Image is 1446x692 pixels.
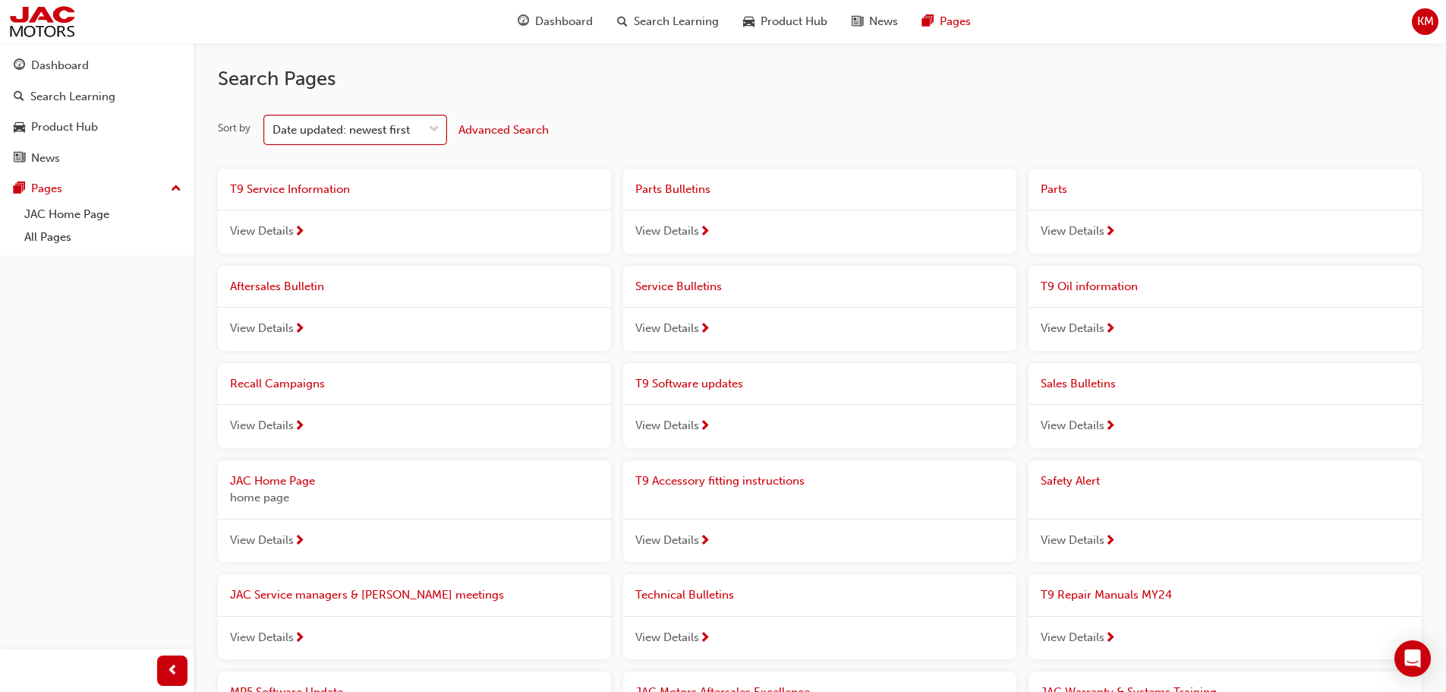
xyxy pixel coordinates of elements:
[1041,280,1138,293] span: T9 Oil information
[623,169,1016,254] a: Parts BulletinsView Details
[635,474,805,488] span: T9 Accessory fitting instructions
[623,363,1016,448] a: T9 Software updatesView Details
[699,535,710,548] span: next-icon
[18,226,187,249] a: All Pages
[761,13,827,30] span: Product Hub
[230,377,325,390] span: Recall Campaigns
[6,52,187,80] a: Dashboard
[635,320,699,337] span: View Details
[635,532,699,549] span: View Details
[31,118,98,136] div: Product Hub
[1041,223,1104,240] span: View Details
[623,266,1016,351] a: Service BulletinsView Details
[218,121,250,136] div: Sort by
[218,363,611,448] a: Recall CampaignsView Details
[699,323,710,337] span: next-icon
[1104,535,1116,548] span: next-icon
[6,113,187,141] a: Product Hub
[294,420,305,434] span: next-icon
[31,150,60,167] div: News
[635,417,699,434] span: View Details
[273,122,410,139] div: Date updated: newest first
[635,588,734,602] span: Technical Bulletins
[1417,13,1434,30] span: KM
[940,13,971,30] span: Pages
[840,6,910,37] a: news-iconNews
[6,175,187,203] button: Pages
[635,377,743,390] span: T9 Software updates
[429,120,439,140] span: down-icon
[294,226,305,239] span: next-icon
[1104,226,1116,239] span: next-icon
[1041,474,1100,488] span: Safety Alert
[31,180,62,197] div: Pages
[922,12,934,31] span: pages-icon
[167,662,178,681] span: prev-icon
[1029,169,1422,254] a: PartsView Details
[1104,420,1116,434] span: next-icon
[14,59,25,73] span: guage-icon
[458,115,549,144] button: Advanced Search
[218,67,1422,91] h2: Search Pages
[731,6,840,37] a: car-iconProduct Hub
[699,226,710,239] span: next-icon
[1041,588,1172,602] span: T9 Repair Manuals MY24
[635,280,722,293] span: Service Bulletins
[218,574,611,659] a: JAC Service managers & [PERSON_NAME] meetingsView Details
[8,5,77,39] img: jac-portal
[743,12,755,31] span: car-icon
[18,203,187,226] a: JAC Home Page
[458,123,549,137] span: Advanced Search
[230,223,294,240] span: View Details
[230,588,504,602] span: JAC Service managers & [PERSON_NAME] meetings
[1041,417,1104,434] span: View Details
[14,90,24,104] span: search-icon
[294,323,305,337] span: next-icon
[230,280,324,293] span: Aftersales Bulletin
[535,13,593,30] span: Dashboard
[852,12,863,31] span: news-icon
[171,179,181,199] span: up-icon
[605,6,731,37] a: search-iconSearch Learning
[218,460,611,563] a: JAC Home Pagehome pageView Details
[1104,323,1116,337] span: next-icon
[1041,532,1104,549] span: View Details
[635,629,699,646] span: View Details
[14,182,25,196] span: pages-icon
[218,169,611,254] a: T9 Service InformationView Details
[6,49,187,175] button: DashboardSearch LearningProduct HubNews
[294,632,305,646] span: next-icon
[635,182,710,196] span: Parts Bulletins
[230,474,315,488] span: JAC Home Page
[1104,632,1116,646] span: next-icon
[1029,460,1422,563] a: Safety AlertView Details
[30,88,115,106] div: Search Learning
[1041,182,1067,196] span: Parts
[230,417,294,434] span: View Details
[634,13,719,30] span: Search Learning
[623,574,1016,659] a: Technical BulletinsView Details
[14,152,25,166] span: news-icon
[6,144,187,172] a: News
[31,57,89,74] div: Dashboard
[230,489,599,507] span: home page
[6,83,187,111] a: Search Learning
[635,223,699,240] span: View Details
[518,12,529,31] span: guage-icon
[1394,640,1431,677] div: Open Intercom Messenger
[14,121,25,134] span: car-icon
[1041,377,1116,390] span: Sales Bulletins
[910,6,983,37] a: pages-iconPages
[230,629,294,646] span: View Details
[1041,629,1104,646] span: View Details
[869,13,898,30] span: News
[699,632,710,646] span: next-icon
[1041,320,1104,337] span: View Details
[230,182,350,196] span: T9 Service Information
[294,535,305,548] span: next-icon
[1029,363,1422,448] a: Sales BulletinsView Details
[623,460,1016,563] a: T9 Accessory fitting instructionsView Details
[230,532,294,549] span: View Details
[1029,266,1422,351] a: T9 Oil informationView Details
